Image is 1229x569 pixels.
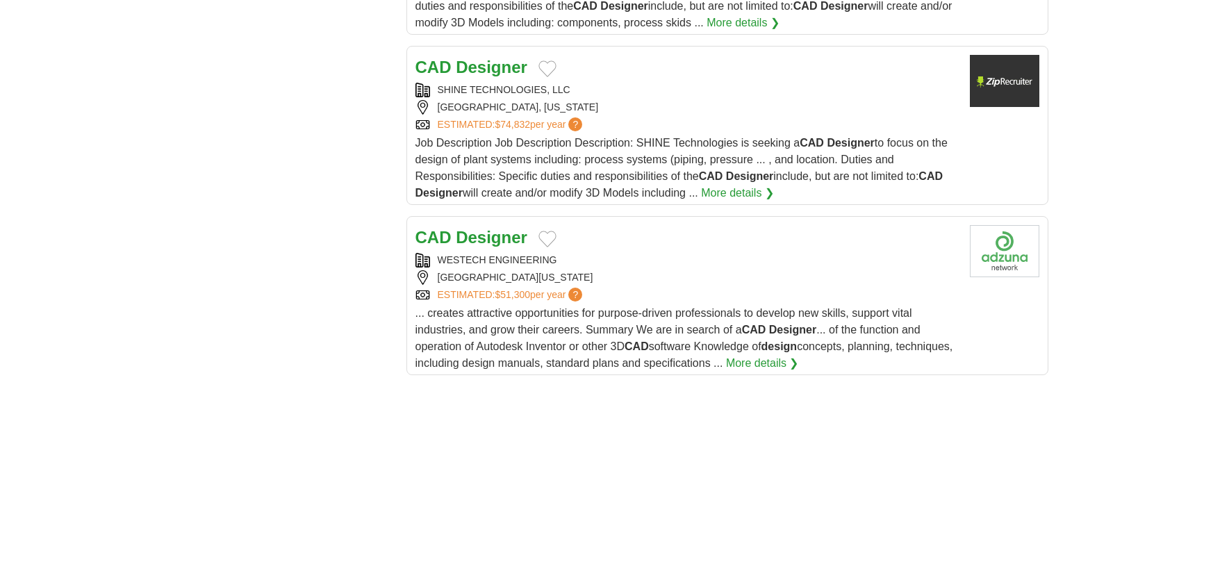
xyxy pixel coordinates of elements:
a: CAD Designer [415,228,527,247]
a: ESTIMATED:$51,300per year? [438,288,586,302]
span: ... creates attractive opportunities for purpose-driven professionals to develop new skills, supp... [415,307,953,369]
span: Job Description Job Description Description: SHINE Technologies is seeking a to focus on the desi... [415,137,948,199]
strong: Designer [456,58,527,76]
strong: CAD [699,170,723,182]
a: More details ❯ [701,185,774,201]
span: $51,300 [495,289,530,300]
strong: Designer [415,187,463,199]
a: ESTIMATED:$74,832per year? [438,117,586,132]
img: Company logo [970,225,1039,277]
div: [GEOGRAPHIC_DATA][US_STATE] [415,270,959,285]
span: ? [568,117,582,131]
a: More details ❯ [707,15,780,31]
strong: CAD [625,340,649,352]
span: ? [568,288,582,302]
strong: design [761,340,798,352]
span: $74,832 [495,119,530,130]
button: Add to favorite jobs [538,231,556,247]
strong: CAD [800,137,824,149]
img: Company logo [970,55,1039,107]
button: Add to favorite jobs [538,60,556,77]
strong: CAD [415,58,452,76]
div: WESTECH ENGINEERING [415,253,959,267]
strong: CAD [415,228,452,247]
strong: CAD [742,324,766,336]
a: CAD Designer [415,58,527,76]
strong: Designer [827,137,874,149]
strong: Designer [456,228,527,247]
div: SHINE TECHNOLOGIES, LLC [415,83,959,97]
a: More details ❯ [726,355,799,372]
div: [GEOGRAPHIC_DATA], [US_STATE] [415,100,959,115]
strong: CAD [918,170,943,182]
strong: Designer [769,324,816,336]
strong: Designer [726,170,773,182]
